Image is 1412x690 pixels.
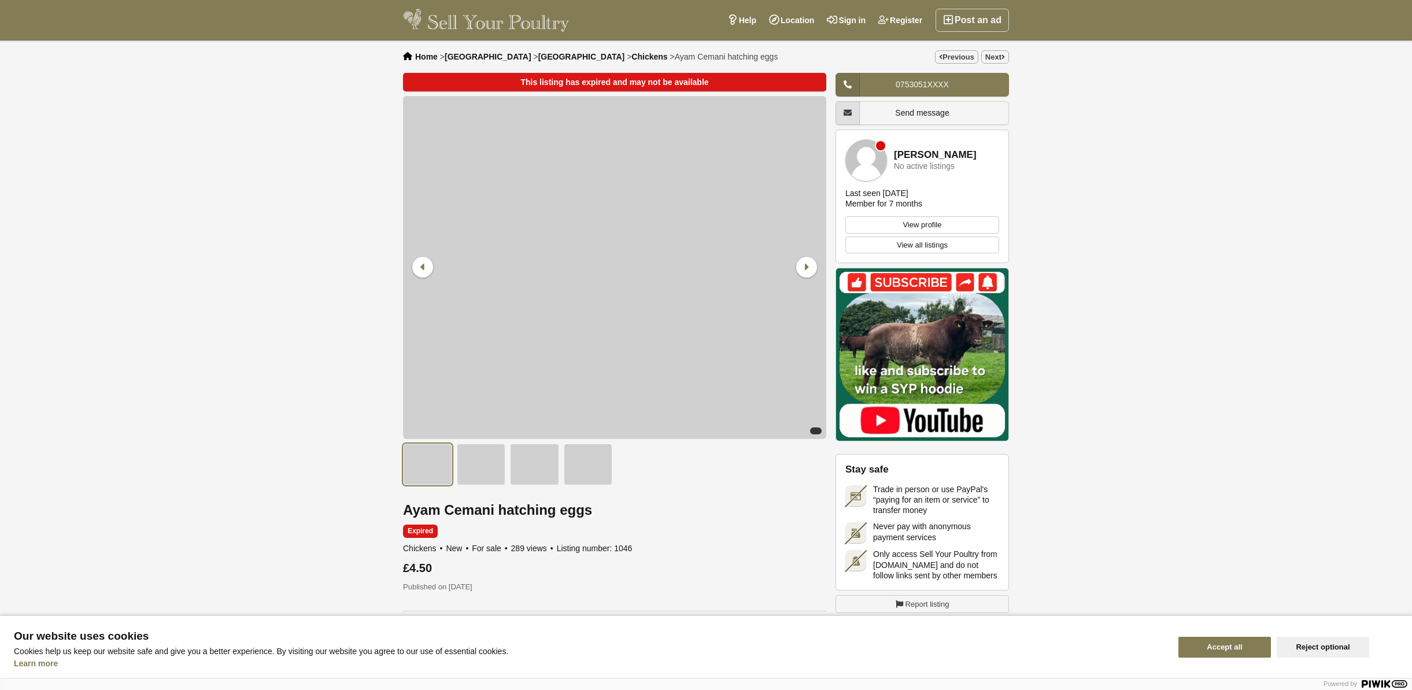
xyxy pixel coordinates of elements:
a: Chickens [631,52,667,61]
a: [PERSON_NAME] [894,150,977,161]
li: > [533,52,624,61]
p: Cookies help us keep our website safe and give you a better experience. By visiting our website y... [14,647,1165,656]
h2: Stay safe [845,464,999,475]
span: 289 views [511,544,555,553]
span: New [446,544,470,553]
div: £4.50 [403,562,826,574]
div: Last seen [DATE] [845,188,908,198]
a: Next [981,50,1009,64]
a: Register [872,9,929,32]
span: Listing number: 1046 [557,544,633,553]
span: Chickens [403,544,444,553]
img: Sell Your Poultry [403,9,569,32]
img: Ayam Cemani hatching eggs - 1/4 [403,96,826,439]
img: Thomas harney [845,139,887,181]
div: Member is offline [876,141,885,150]
li: > [627,52,667,61]
span: Expired [403,525,438,538]
a: [GEOGRAPHIC_DATA] [538,52,625,61]
a: Post an ad [936,9,1009,32]
span: Never pay with anonymous payment services [873,521,999,542]
li: > [670,52,778,61]
a: [GEOGRAPHIC_DATA] [445,52,531,61]
img: Ayam Cemani hatching eggs - 2 [457,444,506,485]
img: Ayam Cemani hatching eggs - 3 [510,444,559,485]
img: Mat Atkinson Farming YouTube Channel [836,268,1009,441]
a: View all listings [845,237,999,254]
span: Report listing [905,599,949,610]
a: Sign in [820,9,872,32]
span: Our website uses cookies [14,630,1165,642]
p: Published on [DATE] [403,581,826,593]
a: Location [763,9,820,32]
span: 0753051XXXX [896,80,949,89]
a: Previous [935,50,978,64]
img: Ayam Cemani hatching eggs - 4 [564,444,613,485]
button: Accept all [1178,637,1271,658]
span: Trade in person or use PayPal's “paying for an item or service” to transfer money [873,484,999,516]
img: Ayam Cemani hatching eggs - 1 [403,444,452,485]
div: No active listings [894,162,955,171]
div: Member for 7 months [845,198,922,209]
h1: Ayam Cemani hatching eggs [403,503,826,518]
div: This listing has expired and may not be available [403,73,826,91]
li: > [440,52,531,61]
button: Reject optional [1277,637,1369,658]
span: For sale [472,544,508,553]
a: Help [721,9,763,32]
a: Report listing [836,595,1009,614]
a: Send message [836,101,1009,125]
span: Only access Sell Your Poultry from [DOMAIN_NAME] and do not follow links sent by other members [873,549,999,581]
a: Learn more [14,659,58,668]
a: 0753051XXXX [836,73,1009,97]
a: Home [415,52,438,61]
a: View profile [845,216,999,234]
span: Ayam Cemani hatching eggs [675,52,778,61]
span: Powered by [1324,680,1357,687]
span: Send message [895,108,949,117]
